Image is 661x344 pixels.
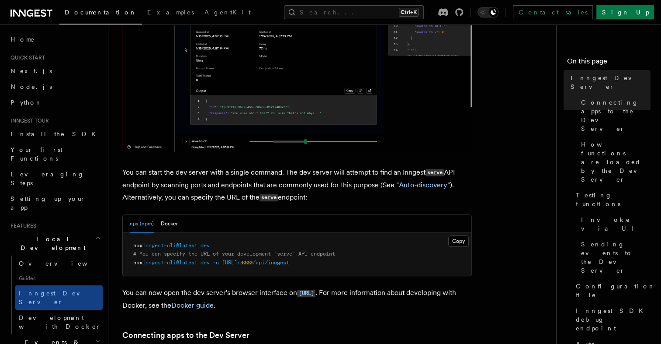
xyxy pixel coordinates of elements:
kbd: Ctrl+K [399,8,419,17]
a: Testing functions [572,187,651,212]
a: Inngest Dev Server [15,285,103,310]
a: [URL] [297,288,315,297]
span: Install the SDK [10,130,101,137]
span: Inngest Dev Server [19,290,93,305]
span: 3000 [240,260,253,266]
span: Invoke via UI [581,215,651,233]
a: Development with Docker [15,310,103,334]
span: -u [213,260,219,266]
span: Inngest Dev Server [571,74,651,91]
span: Configuration file [576,282,655,299]
span: Overview [19,260,109,267]
a: Documentation [59,3,142,25]
span: npx [133,260,142,266]
a: Connecting apps to the Dev Server [122,329,249,341]
a: Setting up your app [7,191,103,215]
button: Search...Ctrl+K [284,5,424,19]
a: Your first Functions [7,142,103,166]
span: Connecting apps to the Dev Server [581,98,651,133]
h4: On this page [567,56,651,70]
a: Connecting apps to the Dev Server [578,95,651,137]
button: npx (npm) [130,215,154,233]
a: Inngest SDK debug endpoint [572,303,651,336]
code: serve [260,194,278,201]
a: Overview [15,256,103,271]
code: serve [426,169,444,176]
span: Home [10,35,35,44]
button: Docker [161,215,178,233]
a: Invoke via UI [578,212,651,236]
a: Configuration file [572,278,651,303]
span: Next.js [10,67,52,74]
span: Python [10,99,42,106]
span: Your first Functions [10,146,62,162]
code: [URL] [297,290,315,297]
span: Inngest SDK debug endpoint [576,306,651,333]
button: Toggle dark mode [478,7,498,18]
span: /api/inngest [253,260,289,266]
p: You can start the dev server with a single command. The dev server will attempt to find an Innges... [122,166,472,204]
span: dev [201,260,210,266]
span: How functions are loaded by the Dev Server [581,140,651,184]
span: Setting up your app [10,195,86,211]
a: Sign Up [596,5,654,19]
span: Node.js [10,83,52,90]
span: inngest-cli@latest [142,260,197,266]
a: Leveraging Steps [7,166,103,191]
button: Local Development [7,231,103,256]
span: Guides [15,271,103,285]
span: inngest-cli@latest [142,242,197,249]
a: Install the SDK [7,126,103,142]
span: Leveraging Steps [10,171,84,186]
a: Docker guide [171,301,214,309]
span: Inngest tour [7,117,49,124]
span: npx [133,242,142,249]
a: Auto-discovery [399,181,447,189]
span: # You can specify the URL of your development `serve` API endpoint [133,251,335,257]
span: Documentation [65,9,137,16]
p: You can now open the dev server's browser interface on . For more information about developing wi... [122,287,472,312]
a: Node.js [7,79,103,95]
div: Local Development [7,256,103,334]
span: Testing functions [576,191,651,208]
span: dev [201,242,210,249]
span: Examples [147,9,194,16]
button: Copy [448,235,469,247]
span: Quick start [7,54,45,61]
span: Sending events to the Dev Server [581,240,651,275]
a: Inngest Dev Server [567,70,651,95]
a: Contact sales [513,5,593,19]
a: Next.js [7,63,103,79]
span: Development with Docker [19,314,101,330]
span: Local Development [7,235,95,252]
a: Python [7,95,103,110]
a: AgentKit [199,3,256,24]
a: Examples [142,3,199,24]
a: How functions are loaded by the Dev Server [578,137,651,187]
span: [URL]: [222,260,240,266]
a: Home [7,32,103,47]
span: AgentKit [204,9,251,16]
span: Features [7,222,36,229]
a: Sending events to the Dev Server [578,236,651,278]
